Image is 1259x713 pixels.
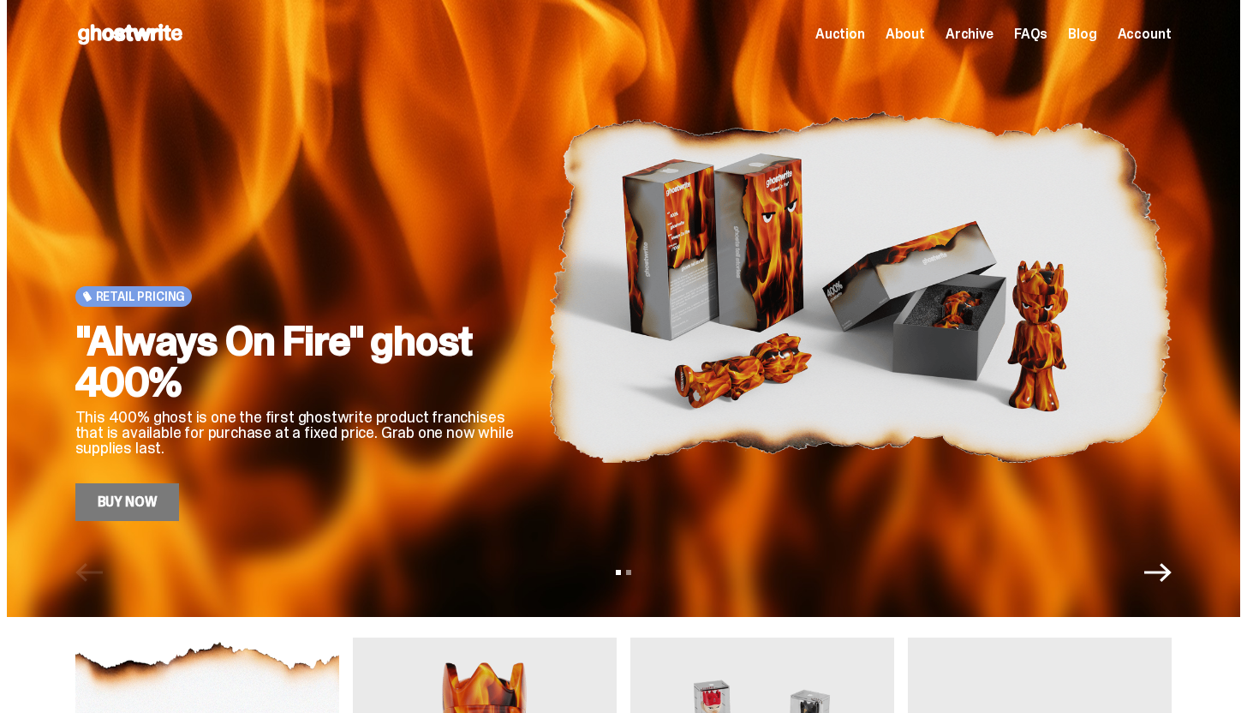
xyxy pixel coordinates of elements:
p: This 400% ghost is one the first ghostwrite product franchises that is available for purchase at ... [75,410,521,456]
a: Buy Now [75,483,180,521]
button: View slide 2 [626,570,631,575]
a: Blog [1068,27,1096,41]
span: Retail Pricing [96,290,186,303]
img: "Always On Fire" ghost 400% [548,53,1172,521]
a: About [886,27,925,41]
a: Archive [946,27,993,41]
button: View slide 1 [616,570,621,575]
a: FAQs [1014,27,1047,41]
h2: "Always On Fire" ghost 400% [75,321,521,403]
a: Account [1118,27,1172,41]
button: Next [1144,559,1172,586]
a: Auction [815,27,865,41]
